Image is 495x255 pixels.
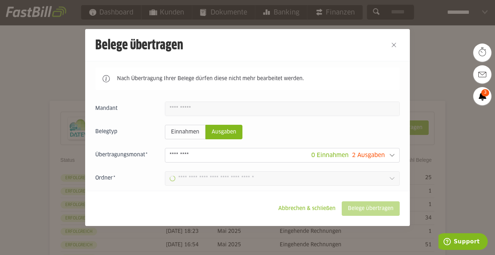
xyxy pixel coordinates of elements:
span: 2 Ausgaben [352,152,385,158]
sl-radio-button: Einnahmen [165,125,205,139]
a: 3 [473,87,491,105]
sl-radio-button: Ausgaben [205,125,242,139]
sl-button: Belege übertragen [342,201,400,216]
iframe: Öffnet ein Widget, in dem Sie weitere Informationen finden [438,233,488,251]
span: 0 Einnahmen [311,152,349,158]
sl-button: Abbrechen & schließen [272,201,342,216]
span: 3 [481,89,489,96]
